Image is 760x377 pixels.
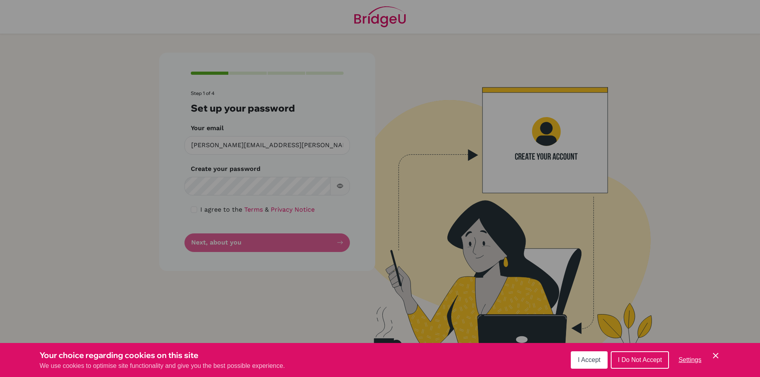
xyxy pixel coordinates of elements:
[40,349,285,361] h3: Your choice regarding cookies on this site
[40,361,285,371] p: We use cookies to optimise site functionality and give you the best possible experience.
[611,351,669,369] button: I Do Not Accept
[678,356,701,363] span: Settings
[571,351,608,369] button: I Accept
[578,356,600,363] span: I Accept
[618,356,662,363] span: I Do Not Accept
[711,351,720,360] button: Save and close
[672,352,708,368] button: Settings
